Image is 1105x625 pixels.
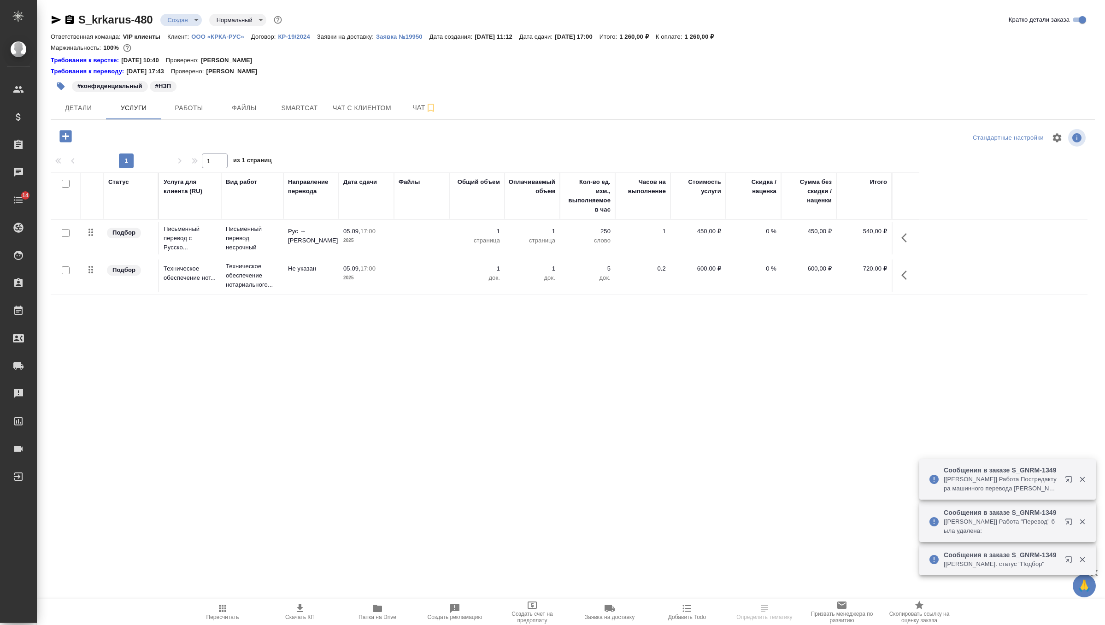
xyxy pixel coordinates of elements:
[475,33,519,40] p: [DATE] 11:12
[191,32,251,40] a: ООО «КРКА-РУС»
[376,33,429,40] p: Заявка №19950
[121,56,166,65] p: [DATE] 10:40
[167,33,191,40] p: Клиент:
[841,264,887,273] p: 720,00 ₽
[675,177,721,196] div: Стоимость услуги
[171,67,206,76] p: Проверено:
[1068,129,1087,147] span: Посмотреть информацию
[564,227,611,236] p: 250
[519,33,555,40] p: Дата сдачи:
[619,33,656,40] p: 1 260,00 ₽
[730,264,776,273] p: 0 %
[803,599,881,625] button: Призвать менеджера по развитию
[1059,470,1081,492] button: Открыть в новой вкладке
[675,227,721,236] p: 450,00 ₽
[51,56,121,65] a: Требования к верстке:
[648,599,726,625] button: Добавить Todo
[359,614,396,620] span: Папка на Drive
[126,67,171,76] p: [DATE] 17:43
[360,228,376,235] p: 17:00
[509,177,555,196] div: Оплачиваемый объем
[555,33,600,40] p: [DATE] 17:00
[343,228,360,235] p: 05.09,
[184,599,261,625] button: Пересчитать
[656,33,685,40] p: К оплате:
[454,236,500,245] p: страница
[112,102,156,114] span: Услуги
[317,33,376,40] p: Заявки на доставку:
[685,33,721,40] p: 1 260,00 ₽
[155,82,171,91] p: #НЗП
[112,265,135,275] p: Подбор
[206,67,264,76] p: [PERSON_NAME]
[1009,15,1070,24] span: Кратко детали заказа
[886,611,952,624] span: Скопировать ссылку на оценку заказа
[51,67,126,76] div: Нажми, чтобы открыть папку с инструкцией
[675,264,721,273] p: 600,00 ₽
[288,264,334,273] p: Не указан
[1073,518,1092,526] button: Закрыть
[165,16,191,24] button: Создан
[164,177,217,196] div: Услуга для клиента (RU)
[285,614,315,620] span: Скачать КП
[429,33,475,40] p: Дата создания:
[425,102,436,113] svg: Подписаться
[166,56,201,65] p: Проверено:
[730,227,776,236] p: 0 %
[51,14,62,25] button: Скопировать ссылку для ЯМессенджера
[881,599,958,625] button: Скопировать ссылку на оценку заказа
[78,13,153,26] a: S_krkarus-480
[333,102,391,114] span: Чат с клиентом
[896,227,918,249] button: Показать кнопки
[360,265,376,272] p: 17:00
[167,102,211,114] span: Работы
[944,550,1059,560] p: Сообщения в заказе S_GNRM-1349
[214,16,255,24] button: Нормальный
[51,56,121,65] div: Нажми, чтобы открыть папку с инструкцией
[51,33,123,40] p: Ответственная команда:
[1059,513,1081,535] button: Открыть в новой вкладке
[164,264,217,283] p: Техническое обеспечение нот...
[77,82,142,91] p: #конфиденциальный
[944,466,1059,475] p: Сообщения в заказе S_GNRM-1349
[509,273,555,283] p: док.
[121,42,133,54] button: 0.00 RUB;
[428,614,482,620] span: Создать рекламацию
[103,44,121,51] p: 100%
[108,177,129,187] div: Статус
[206,614,239,620] span: Пересчитать
[454,264,500,273] p: 1
[261,599,339,625] button: Скачать КП
[164,224,217,252] p: Письменный перевод с Русско...
[571,599,648,625] button: Заявка на доставку
[277,102,322,114] span: Smartcat
[209,14,266,26] div: Создан
[233,155,272,168] span: из 1 страниц
[343,273,389,283] p: 2025
[399,177,420,187] div: Файлы
[600,33,619,40] p: Итого:
[564,236,611,245] p: слово
[564,264,611,273] p: 5
[402,102,447,113] span: Чат
[1073,555,1092,564] button: Закрыть
[288,177,334,196] div: Направление перевода
[786,264,832,273] p: 600,00 ₽
[970,131,1046,145] div: split button
[786,227,832,236] p: 450,00 ₽
[564,273,611,283] p: док.
[112,228,135,237] p: Подбор
[1046,127,1068,149] span: Настроить таблицу
[458,177,500,187] div: Общий объем
[454,227,500,236] p: 1
[343,236,389,245] p: 2025
[1073,475,1092,483] button: Закрыть
[416,599,494,625] button: Создать рекламацию
[509,227,555,236] p: 1
[222,102,266,114] span: Файлы
[123,33,167,40] p: VIP клиенты
[668,614,706,620] span: Добавить Todo
[278,32,317,40] a: КР-19/2024
[620,177,666,196] div: Часов на выполнение
[51,44,103,51] p: Маржинальность:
